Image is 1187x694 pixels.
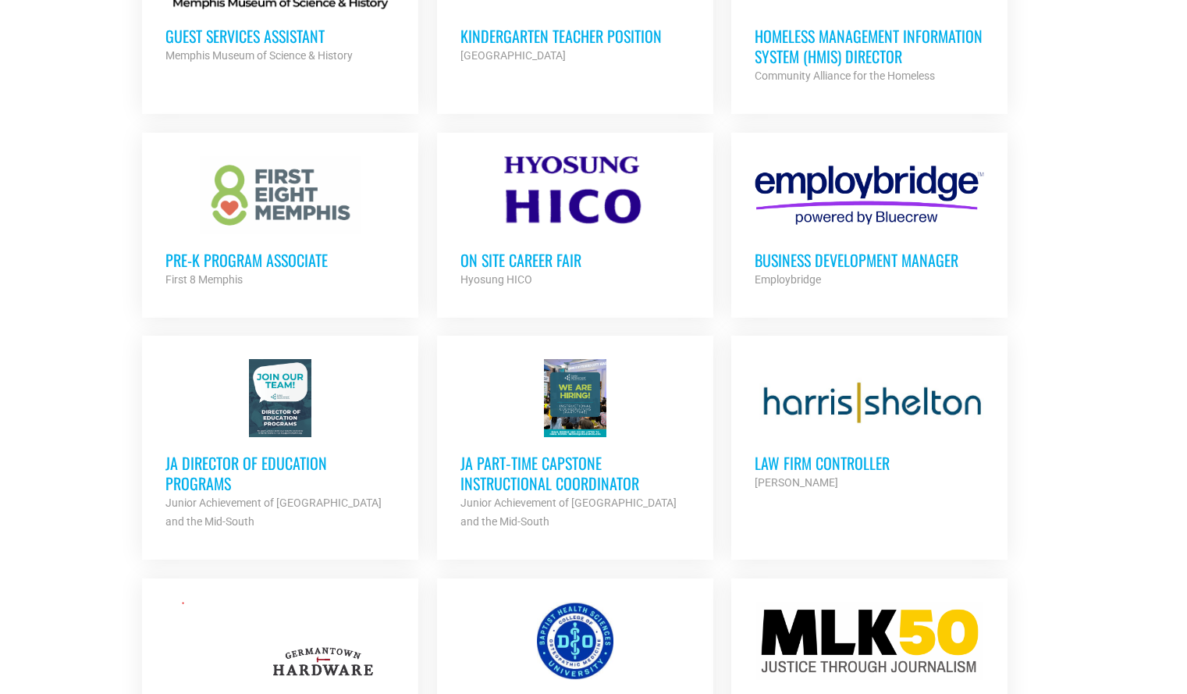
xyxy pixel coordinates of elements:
strong: Employbridge [755,273,821,286]
strong: Memphis Museum of Science & History [165,49,353,62]
a: JA Part‐time Capstone Instructional Coordinator Junior Achievement of [GEOGRAPHIC_DATA] and the M... [437,336,713,554]
a: Law Firm Controller [PERSON_NAME] [731,336,1008,515]
strong: First 8 Memphis [165,273,243,286]
h3: Homeless Management Information System (HMIS) Director [755,26,984,66]
strong: Community Alliance for the Homeless [755,69,935,82]
strong: Hyosung HICO [460,273,532,286]
h3: On Site Career Fair [460,250,690,270]
h3: Kindergarten Teacher Position [460,26,690,46]
h3: Pre-K Program Associate [165,250,395,270]
a: Pre-K Program Associate First 8 Memphis [142,133,418,312]
a: JA Director of Education Programs Junior Achievement of [GEOGRAPHIC_DATA] and the Mid-South [142,336,418,554]
h3: JA Director of Education Programs [165,453,395,493]
h3: Law Firm Controller [755,453,984,473]
a: Business Development Manager Employbridge [731,133,1008,312]
a: On Site Career Fair Hyosung HICO [437,133,713,312]
strong: [PERSON_NAME] [755,476,838,489]
h3: Guest Services Assistant [165,26,395,46]
strong: Junior Achievement of [GEOGRAPHIC_DATA] and the Mid-South [460,496,677,528]
strong: Junior Achievement of [GEOGRAPHIC_DATA] and the Mid-South [165,496,382,528]
h3: Business Development Manager [755,250,984,270]
h3: JA Part‐time Capstone Instructional Coordinator [460,453,690,493]
strong: [GEOGRAPHIC_DATA] [460,49,566,62]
